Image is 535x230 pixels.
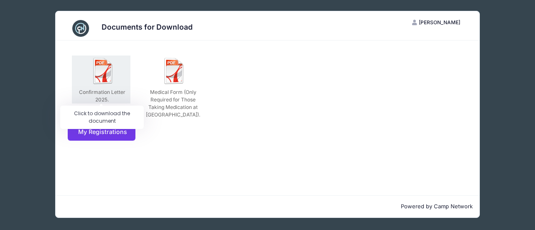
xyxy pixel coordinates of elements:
[90,58,117,84] img: ico_pdf.png
[161,58,188,84] img: ico_pdf.png
[419,19,460,25] span: [PERSON_NAME]
[60,106,144,129] div: Click to download the document
[62,202,473,211] p: Powered by Camp Network
[72,20,89,37] img: CampNetwork
[145,88,201,119] div: Medical Form (Only Required for Those Taking Medication at [GEOGRAPHIC_DATA]).
[68,123,136,141] a: My Registrations
[74,88,130,104] div: Confirmation Letter 2025.
[405,15,467,30] button: [PERSON_NAME]
[102,23,193,31] h3: Documents for Download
